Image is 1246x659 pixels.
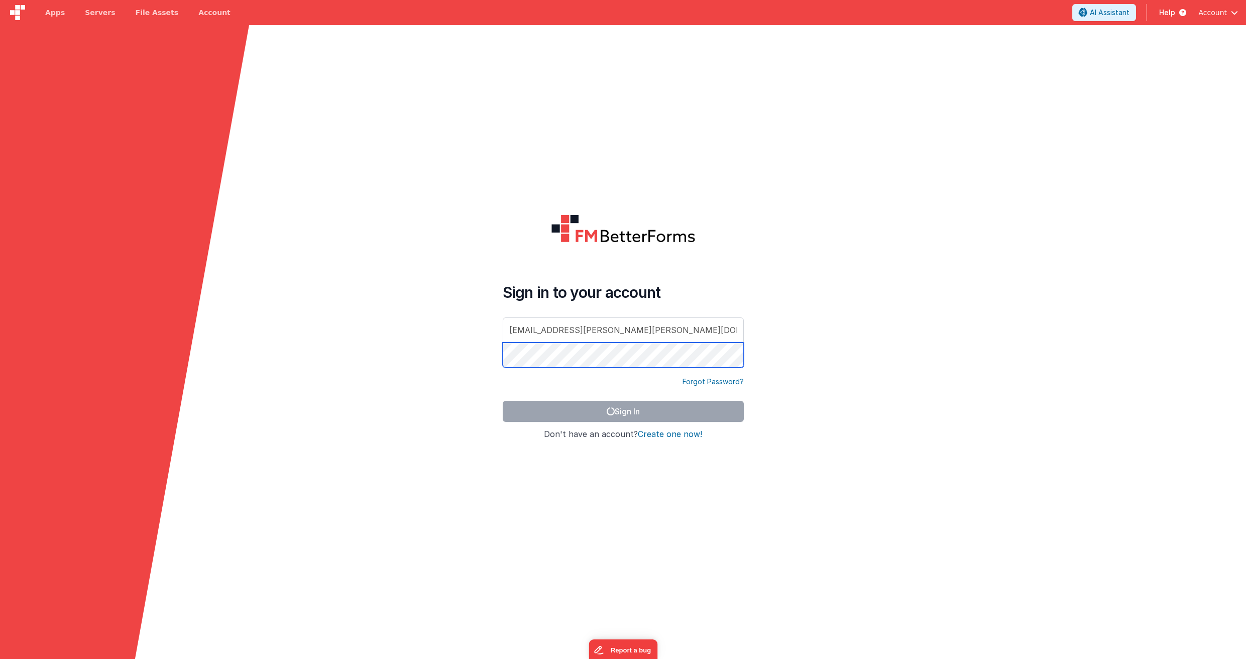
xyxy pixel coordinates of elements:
[136,8,179,18] span: File Assets
[503,317,744,343] input: Email Address
[503,430,744,439] h4: Don't have an account?
[503,401,744,422] button: Sign In
[1090,8,1129,18] span: AI Assistant
[638,430,702,439] button: Create one now!
[683,377,744,387] a: Forgot Password?
[1198,8,1238,18] button: Account
[1198,8,1227,18] span: Account
[1159,8,1175,18] span: Help
[503,283,744,301] h4: Sign in to your account
[85,8,115,18] span: Servers
[1072,4,1136,21] button: AI Assistant
[45,8,65,18] span: Apps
